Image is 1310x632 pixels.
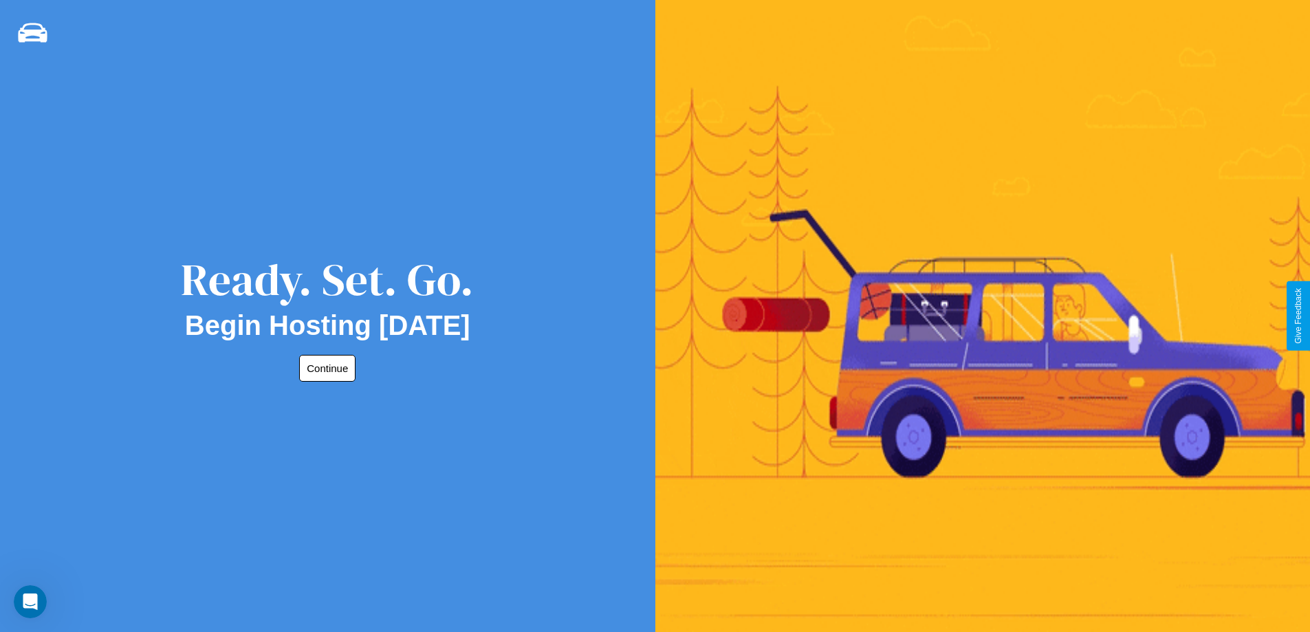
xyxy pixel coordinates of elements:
[185,310,470,341] h2: Begin Hosting [DATE]
[1293,288,1303,344] div: Give Feedback
[14,585,47,618] iframe: Intercom live chat
[181,249,474,310] div: Ready. Set. Go.
[299,355,356,382] button: Continue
